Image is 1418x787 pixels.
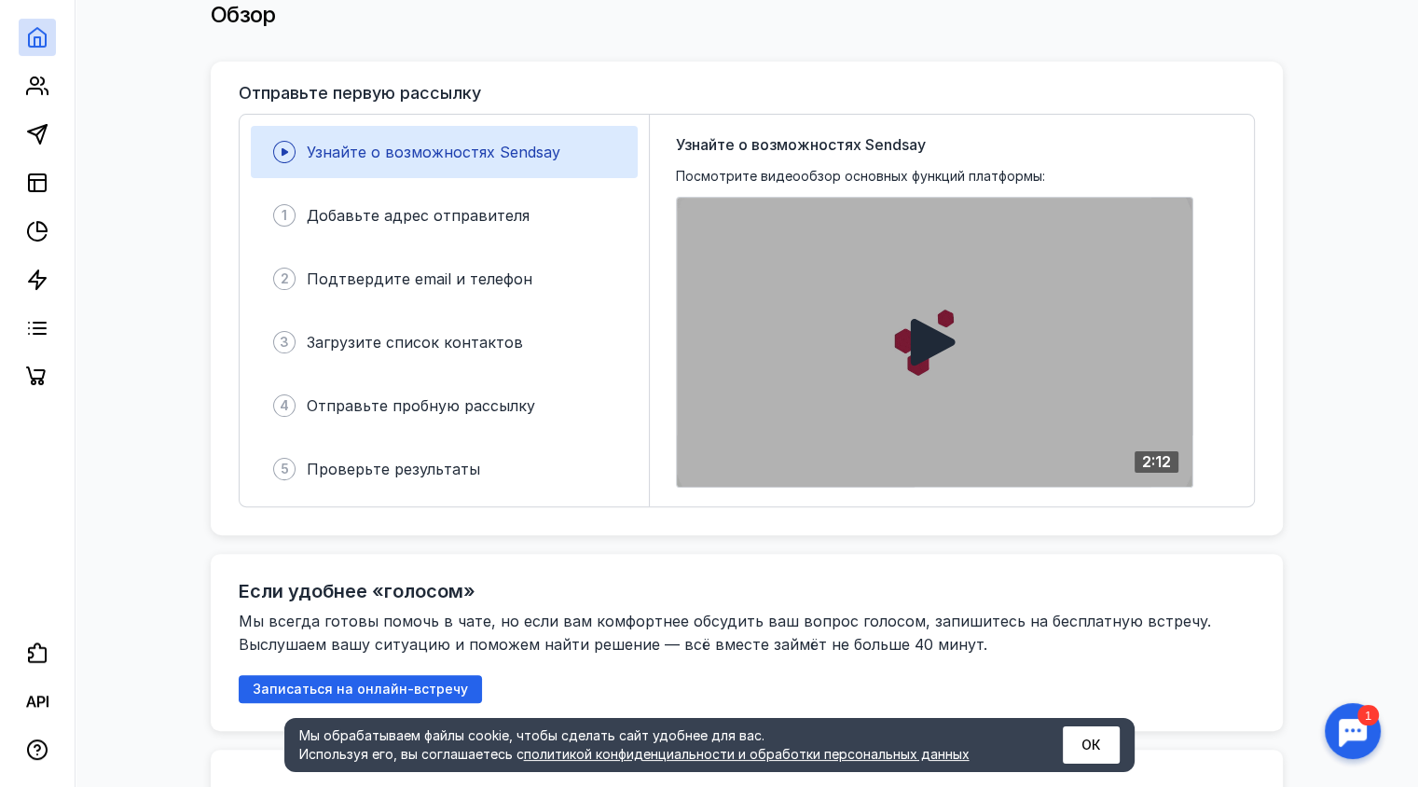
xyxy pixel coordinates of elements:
[281,460,289,478] span: 5
[524,746,970,762] a: политикой конфиденциальности и обработки персональных данных
[307,206,530,225] span: Добавьте адрес отправителя
[1063,726,1120,764] button: ОК
[307,269,532,288] span: Подтвердите email и телефон
[282,206,287,225] span: 1
[676,167,1045,186] span: Посмотрите видеообзор основных функций платформы:
[676,133,926,156] span: Узнайте о возможностях Sendsay
[1135,451,1178,473] div: 2:12
[281,269,289,288] span: 2
[253,682,468,697] span: Записаться на онлайн-встречу
[307,333,523,352] span: Загрузите список контактов
[280,396,289,415] span: 4
[239,681,482,697] a: Записаться на онлайн-встречу
[299,726,1017,764] div: Мы обрабатываем файлы cookie, чтобы сделать сайт удобнее для вас. Используя его, вы соглашаетесь c
[239,612,1216,654] span: Мы всегда готовы помочь в чате, но если вам комфортнее обсудить ваш вопрос голосом, запишитесь на...
[239,675,482,703] button: Записаться на онлайн-встречу
[307,460,480,478] span: Проверьте результаты
[307,143,560,161] span: Узнайте о возможностях Sendsay
[239,580,475,602] h2: Если удобнее «голосом»
[211,1,276,28] span: Обзор
[239,84,481,103] h3: Отправьте первую рассылку
[42,11,63,32] div: 1
[307,396,535,415] span: Отправьте пробную рассылку
[280,333,289,352] span: 3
